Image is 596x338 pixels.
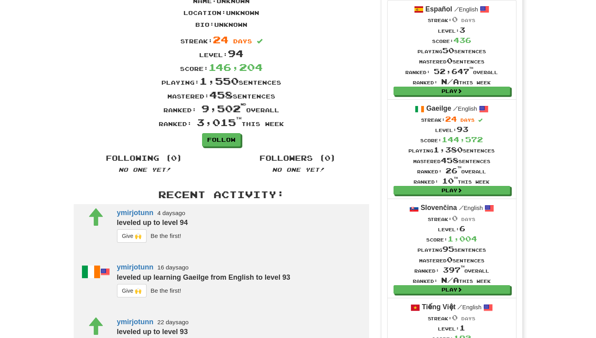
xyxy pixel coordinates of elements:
div: Level: [413,323,491,333]
span: 93 [457,125,468,134]
span: 458 [209,89,233,100]
div: Level: [68,46,375,60]
div: Ranked: this week [413,275,491,285]
div: Ranked: this week [405,76,498,87]
span: 0 [447,255,453,264]
sup: th [457,166,461,169]
div: Streak: [413,312,491,323]
strong: Gaeilge [426,104,451,112]
div: Score: [408,134,495,145]
div: Ranked: this week [68,115,375,129]
span: days [233,38,252,45]
div: Mastered: sentences [68,88,375,102]
span: 95 [442,245,454,253]
span: 0 [452,15,458,24]
div: Ranked: overall [68,102,375,115]
small: English [457,304,481,310]
strong: leveled up to level 93 [117,328,188,336]
div: Playing: sentences [68,74,375,88]
span: / [453,105,458,112]
span: 1 [459,323,465,332]
span: 24 [445,115,457,123]
sup: th [469,67,473,69]
div: Level: [405,25,498,35]
div: Score: [413,234,491,244]
div: Playing sentences [408,145,495,155]
span: 0 [452,313,458,322]
sup: th [236,116,241,120]
span: days [460,117,475,123]
span: 3 [459,26,465,34]
sup: th [454,176,458,179]
span: N/A [441,276,459,284]
span: 1,550 [199,75,239,87]
span: days [461,217,475,222]
div: Mastered sentences [408,155,495,165]
em: No one yet! [272,166,324,173]
div: Streak: [408,114,495,124]
span: 397 [443,266,464,274]
strong: Slovenčina [420,204,457,212]
small: English [454,6,478,13]
div: Level: [413,223,491,234]
span: 3,015 [197,116,241,128]
strong: leveled up to level 94 [117,219,188,227]
button: Give 🙌 [117,284,147,297]
div: Mastered sentences [413,254,491,265]
small: English [453,106,477,112]
sup: th [460,265,464,268]
strong: Español [425,5,452,13]
span: 6 [459,224,465,233]
div: Streak: [413,213,491,223]
span: 9,502 [201,102,246,114]
span: 144,572 [442,135,483,144]
a: ymirjotunn [117,263,154,271]
small: Be the first! [150,287,181,293]
span: 436 [453,36,471,45]
span: 458 [441,156,459,165]
a: Play [394,186,510,195]
span: 0 [447,56,453,65]
div: Ranked: this week [408,176,495,186]
div: Ranked: overall [405,66,498,76]
a: ymirjotunn [117,209,154,217]
span: Streak includes today. [478,118,483,123]
h3: Recent Activity: [74,189,369,200]
div: Ranked: overall [413,265,491,275]
a: Play [394,285,510,294]
small: English [459,205,483,211]
span: / [457,303,462,310]
span: 94 [228,47,243,59]
small: Be the first! [150,232,181,239]
strong: leveled up learning Gaeilge from English to level 93 [117,273,290,281]
h4: Following (0) [74,154,215,162]
span: 0 [452,214,458,223]
span: N/A [441,77,459,86]
span: 1,004 [447,234,477,243]
div: Playing sentences [413,244,491,254]
a: Follow [202,133,241,147]
p: Bio : Unknown [195,21,247,29]
button: Give 🙌 [117,229,147,243]
span: 26 [446,166,461,175]
div: Score: [68,60,375,74]
a: Play [394,87,510,95]
p: Location : Unknown [184,9,259,17]
span: / [454,6,459,13]
sup: nd [241,102,246,106]
div: Ranked: overall [408,165,495,176]
small: 4 days ago [158,210,186,216]
span: 10 [442,176,458,185]
div: Streak: [405,14,498,24]
span: 24 [213,33,228,45]
div: Level: [408,124,495,134]
h4: Followers (0) [227,154,369,162]
span: / [459,204,464,211]
span: 52,647 [434,67,473,76]
div: Mastered sentences [405,56,498,66]
small: 16 days ago [158,264,189,271]
a: ymirjotunn [117,318,154,326]
span: 1,380 [433,145,463,154]
small: 22 days ago [158,319,189,325]
span: days [461,18,475,23]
